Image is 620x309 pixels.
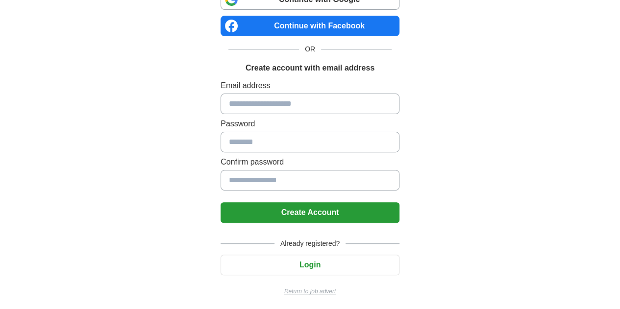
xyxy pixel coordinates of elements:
[246,62,374,74] h1: Create account with email address
[221,255,399,275] button: Login
[274,238,346,249] span: Already registered?
[221,118,399,130] label: Password
[221,80,399,92] label: Email address
[221,287,399,296] a: Return to job advert
[221,156,399,168] label: Confirm password
[221,16,399,36] a: Continue with Facebook
[221,202,399,223] button: Create Account
[221,261,399,269] a: Login
[299,44,321,54] span: OR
